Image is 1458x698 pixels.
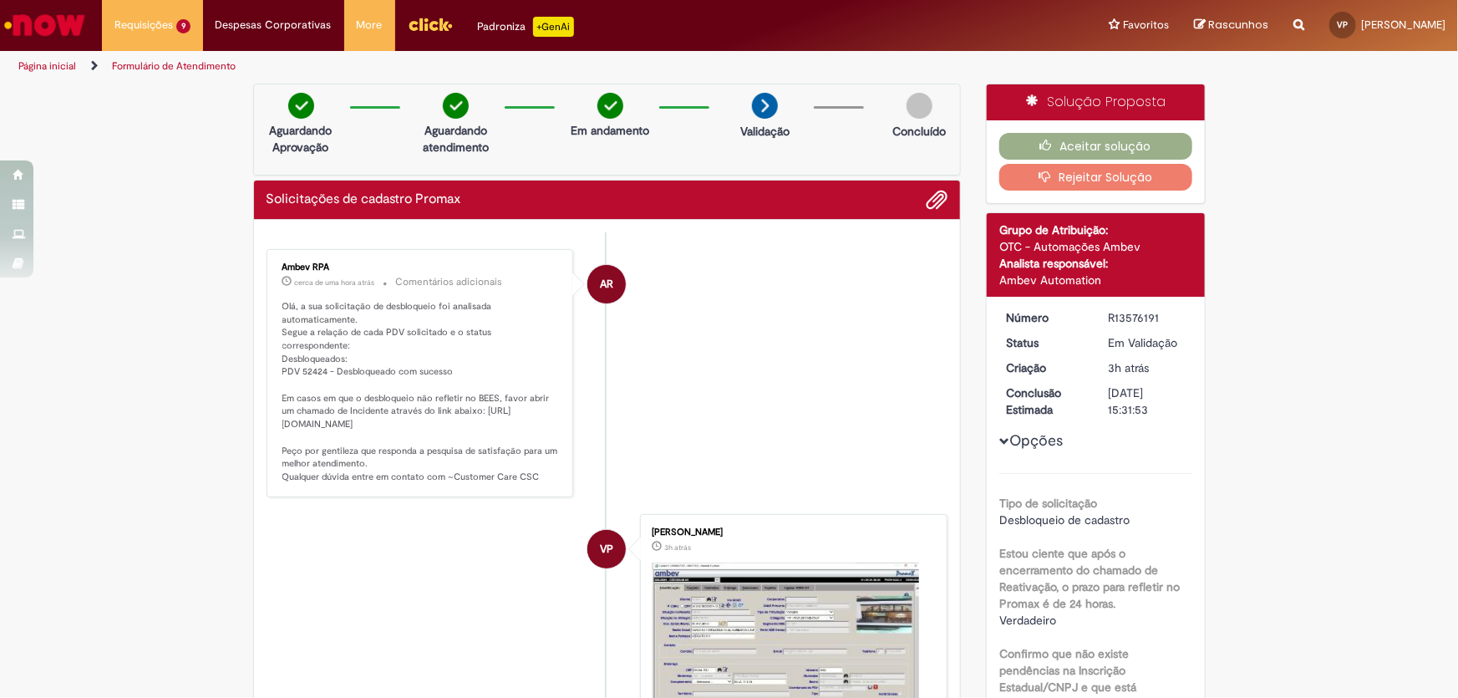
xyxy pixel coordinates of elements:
div: OTC - Automações Ambev [999,238,1192,255]
button: Rejeitar Solução [999,164,1192,191]
img: arrow-next.png [752,93,778,119]
img: img-circle-grey.png [907,93,932,119]
span: [PERSON_NAME] [1361,18,1445,32]
p: Olá, a sua solicitação de desbloqueio foi analisada automaticamente. Segue a relação de cada PDV ... [282,300,561,484]
dt: Número [993,309,1096,326]
span: 3h atrás [664,543,691,553]
h2: Solicitações de cadastro Promax Histórico de tíquete [267,192,461,207]
time: 29/09/2025 13:11:04 [295,278,375,288]
div: Ambev Automation [999,272,1192,288]
b: Tipo de solicitação [999,496,1097,511]
span: Verdadeiro [999,613,1056,628]
div: Analista responsável: [999,255,1192,272]
dt: Criação [993,359,1096,376]
span: More [357,17,383,33]
div: [PERSON_NAME] [652,527,930,538]
a: Página inicial [18,59,76,73]
div: Vinicius Petrovite Pereira [587,530,626,568]
button: Aceitar solução [999,133,1192,160]
img: check-circle-green.png [288,93,314,119]
span: Rascunhos [1208,17,1268,33]
div: Padroniza [478,17,574,37]
span: cerca de uma hora atrás [295,278,375,288]
div: 29/09/2025 11:31:46 [1109,359,1186,376]
span: Requisições [114,17,173,33]
p: Aguardando atendimento [415,122,496,155]
span: Despesas Corporativas [216,17,332,33]
div: Ambev RPA [587,265,626,303]
div: Ambev RPA [282,262,561,273]
p: Em andamento [571,122,649,139]
p: Validação [740,123,790,140]
div: Grupo de Atribuição: [999,222,1192,238]
span: VP [1338,19,1349,30]
span: Desbloqueio de cadastro [999,512,1130,527]
time: 29/09/2025 11:31:43 [664,543,691,553]
p: Aguardando Aprovação [261,122,342,155]
dt: Conclusão Estimada [993,385,1096,418]
dt: Status [993,334,1096,351]
img: check-circle-green.png [597,93,623,119]
p: +GenAi [533,17,574,37]
div: Em Validação [1109,334,1186,351]
span: 9 [176,19,191,33]
img: click_logo_yellow_360x200.png [408,12,453,37]
img: ServiceNow [2,8,88,42]
time: 29/09/2025 11:31:46 [1109,360,1150,375]
span: Favoritos [1123,17,1169,33]
a: Rascunhos [1194,18,1268,33]
p: Concluído [892,123,946,140]
div: Solução Proposta [987,84,1205,120]
ul: Trilhas de página [13,51,959,82]
div: [DATE] 15:31:53 [1109,385,1186,418]
button: Adicionar anexos [926,189,947,211]
b: Estou ciente que após o encerramento do chamado de Reativação, o prazo para refletir no Promax é ... [999,546,1180,611]
img: check-circle-green.png [443,93,469,119]
span: 3h atrás [1109,360,1150,375]
a: Formulário de Atendimento [112,59,236,73]
span: AR [600,264,613,304]
span: VP [600,529,613,569]
div: R13576191 [1109,309,1186,326]
small: Comentários adicionais [396,275,503,289]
